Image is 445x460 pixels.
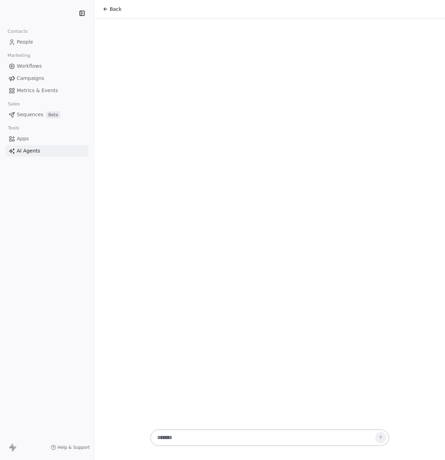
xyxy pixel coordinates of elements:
[17,147,40,155] span: AI Agents
[5,50,33,61] span: Marketing
[51,445,90,450] a: Help & Support
[6,133,88,144] a: Apps
[110,6,122,13] span: Back
[5,123,22,133] span: Tools
[5,26,31,37] span: Contacts
[6,145,88,157] a: AI Agents
[46,111,60,118] span: Beta
[17,135,29,142] span: Apps
[6,60,88,72] a: Workflows
[6,85,88,96] a: Metrics & Events
[6,73,88,84] a: Campaigns
[17,111,43,118] span: Sequences
[17,87,58,94] span: Metrics & Events
[17,38,33,46] span: People
[17,75,44,82] span: Campaigns
[17,62,42,70] span: Workflows
[6,109,88,120] a: SequencesBeta
[58,445,90,450] span: Help & Support
[6,36,88,48] a: People
[5,99,23,109] span: Sales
